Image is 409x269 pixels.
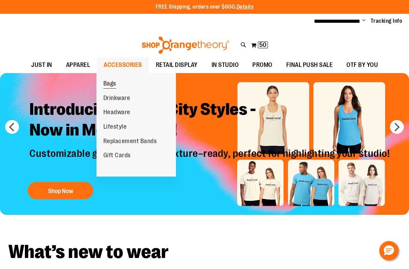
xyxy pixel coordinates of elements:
[59,57,97,73] a: APPAREL
[103,94,130,103] span: Drinkware
[103,152,131,160] span: Gift Cards
[279,57,340,73] a: FINAL PUSH SALE
[96,105,137,120] a: Headware
[390,120,404,134] button: next
[346,57,378,73] span: OTF BY YOU
[286,57,333,73] span: FINAL PUSH SALE
[103,109,130,117] span: Headware
[8,242,401,261] h2: What’s new to wear
[97,57,149,73] a: ACCESSORIES
[31,57,52,73] span: JUST IN
[28,182,93,199] button: Shop Now
[252,57,272,73] span: PROMO
[379,241,399,260] button: Hello, have a question? Let’s chat.
[24,94,397,203] a: Introducing 5 New City Styles -Now in More Colors! Customizable gear that’s retail fixture–ready,...
[5,120,19,134] button: prev
[371,17,402,25] a: Tracking Info
[141,37,230,54] img: Shop Orangetheory
[66,57,90,73] span: APPAREL
[212,57,239,73] span: IN STUDIO
[24,94,397,147] h2: Introducing 5 New City Styles - Now in More Colors!
[103,80,116,89] span: Bags
[149,57,205,73] a: RETAIL DISPLAY
[103,123,127,132] span: Lifestyle
[156,57,198,73] span: RETAIL DISPLAY
[96,91,137,106] a: Drinkware
[245,57,279,73] a: PROMO
[96,148,138,163] a: Gift Cards
[96,120,134,134] a: Lifestyle
[156,3,254,11] p: FREE Shipping, orders over $600.
[96,73,176,177] ul: ACCESSORIES
[96,134,164,149] a: Replacement Bands
[24,57,59,73] a: JUST IN
[340,57,385,73] a: OTF BY YOU
[236,4,254,10] a: Details
[259,41,267,48] span: 50
[205,57,246,73] a: IN STUDIO
[104,57,142,73] span: ACCESSORIES
[362,18,365,24] button: Account menu
[96,77,123,91] a: Bags
[103,138,157,146] span: Replacement Bands
[24,147,397,175] p: Customizable gear that’s retail fixture–ready, perfect for highlighting your studio!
